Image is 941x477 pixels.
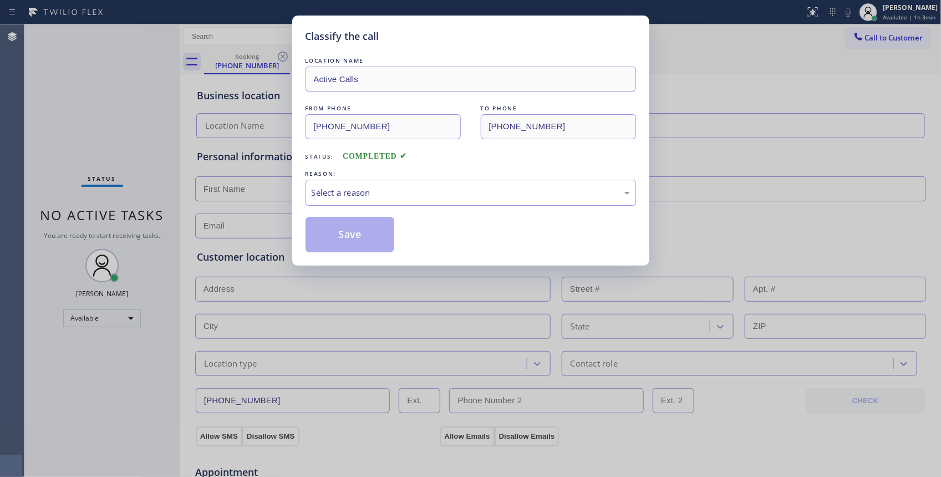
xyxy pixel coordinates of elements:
div: REASON: [306,168,636,180]
h5: Classify the call [306,29,379,44]
input: To phone [481,114,636,139]
div: LOCATION NAME [306,55,636,67]
div: Select a reason [312,186,630,199]
div: FROM PHONE [306,103,461,114]
div: TO PHONE [481,103,636,114]
input: From phone [306,114,461,139]
span: Status: [306,153,334,160]
button: Save [306,217,395,252]
span: COMPLETED [343,152,407,160]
